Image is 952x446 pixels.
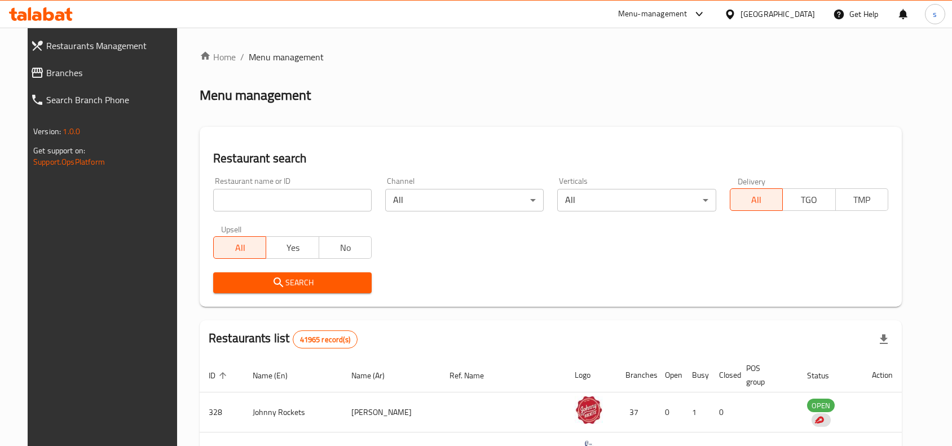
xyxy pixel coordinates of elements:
[324,240,367,256] span: No
[342,392,440,432] td: [PERSON_NAME]
[244,392,342,432] td: Johnny Rockets
[735,192,778,208] span: All
[618,7,687,21] div: Menu-management
[200,392,244,432] td: 328
[319,236,372,259] button: No
[221,225,242,233] label: Upsell
[249,50,324,64] span: Menu management
[218,240,262,256] span: All
[293,330,358,348] div: Total records count
[213,236,266,259] button: All
[807,369,844,382] span: Status
[33,143,85,158] span: Get support on:
[840,192,884,208] span: TMP
[200,86,311,104] h2: Menu management
[213,272,372,293] button: Search
[566,358,616,392] th: Logo
[746,361,784,388] span: POS group
[710,392,737,432] td: 0
[46,93,178,107] span: Search Branch Phone
[200,50,902,64] nav: breadcrumb
[385,189,544,211] div: All
[812,413,831,427] div: Indicates that the vendor menu management has been moved to DH Catalog service
[807,399,835,412] span: OPEN
[209,330,358,348] h2: Restaurants list
[616,358,656,392] th: Branches
[835,188,888,211] button: TMP
[683,358,710,392] th: Busy
[222,276,363,290] span: Search
[271,240,314,256] span: Yes
[21,86,187,113] a: Search Branch Phone
[33,124,61,139] span: Version:
[351,369,399,382] span: Name (Ar)
[656,358,683,392] th: Open
[33,154,105,169] a: Support.OpsPlatform
[782,188,835,211] button: TGO
[863,358,902,392] th: Action
[870,326,897,353] div: Export file
[575,396,603,424] img: Johnny Rockets
[449,369,499,382] span: Ref. Name
[213,189,372,211] input: Search for restaurant name or ID..
[710,358,737,392] th: Closed
[557,189,716,211] div: All
[683,392,710,432] td: 1
[63,124,80,139] span: 1.0.0
[209,369,230,382] span: ID
[253,369,302,382] span: Name (En)
[21,59,187,86] a: Branches
[46,39,178,52] span: Restaurants Management
[738,177,766,185] label: Delivery
[293,334,357,345] span: 41965 record(s)
[933,8,937,20] span: s
[741,8,815,20] div: [GEOGRAPHIC_DATA]
[266,236,319,259] button: Yes
[213,150,888,167] h2: Restaurant search
[46,66,178,80] span: Branches
[814,415,824,425] img: delivery hero logo
[656,392,683,432] td: 0
[616,392,656,432] td: 37
[787,192,831,208] span: TGO
[240,50,244,64] li: /
[730,188,783,211] button: All
[21,32,187,59] a: Restaurants Management
[200,50,236,64] a: Home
